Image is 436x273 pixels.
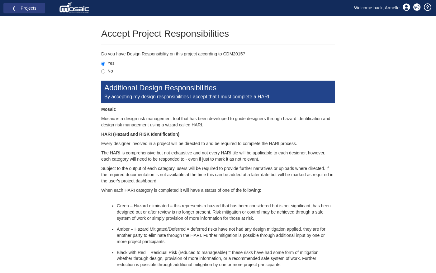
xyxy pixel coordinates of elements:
[101,141,335,147] p: Every designer involved in a project will be directed to and be required to complete the HARI pro...
[101,81,335,103] h3: Additional Design Responsibilities
[101,28,335,39] h2: Accept Project Responsibilities
[59,2,91,14] img: logo_white.png
[349,3,404,12] a: Welcome back, Armelle
[101,107,116,112] strong: Mosaic
[117,226,335,245] li: Amber – Hazard Mitigated/Deferred = deferred risks have not had any design mitigation applied, th...
[101,62,105,66] input: Yes
[101,116,335,128] p: Mosaic is a design risk management tool that has been developed to guide designers through hazard...
[101,69,105,73] input: No
[101,187,335,194] p: When each HARI category is completed it will have a status of one of the following:
[101,132,179,137] strong: HARI (Hazard and RISK Identification)
[101,68,113,74] label: No
[101,51,335,57] p: Do you have Design Responsibility on this project according to CDM2015?
[7,4,41,12] a: ❮ Projects
[101,166,335,184] p: Subject to the output of each category, users will be required to provide further narratives or u...
[117,250,335,268] li: Black with Red – Residual Risk (reduced to manageable) = these risks have had some form of mitiga...
[101,150,335,162] p: The HARI is comprehensive but not exhaustive and not every HARI tile will be applicable to each d...
[101,60,115,67] label: Yes
[117,203,335,222] li: Green – Hazard eliminated = this represents a hazard that has been considered but is not signific...
[104,94,269,99] small: By accepting my design responsibilities I accept that I must complete a HARI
